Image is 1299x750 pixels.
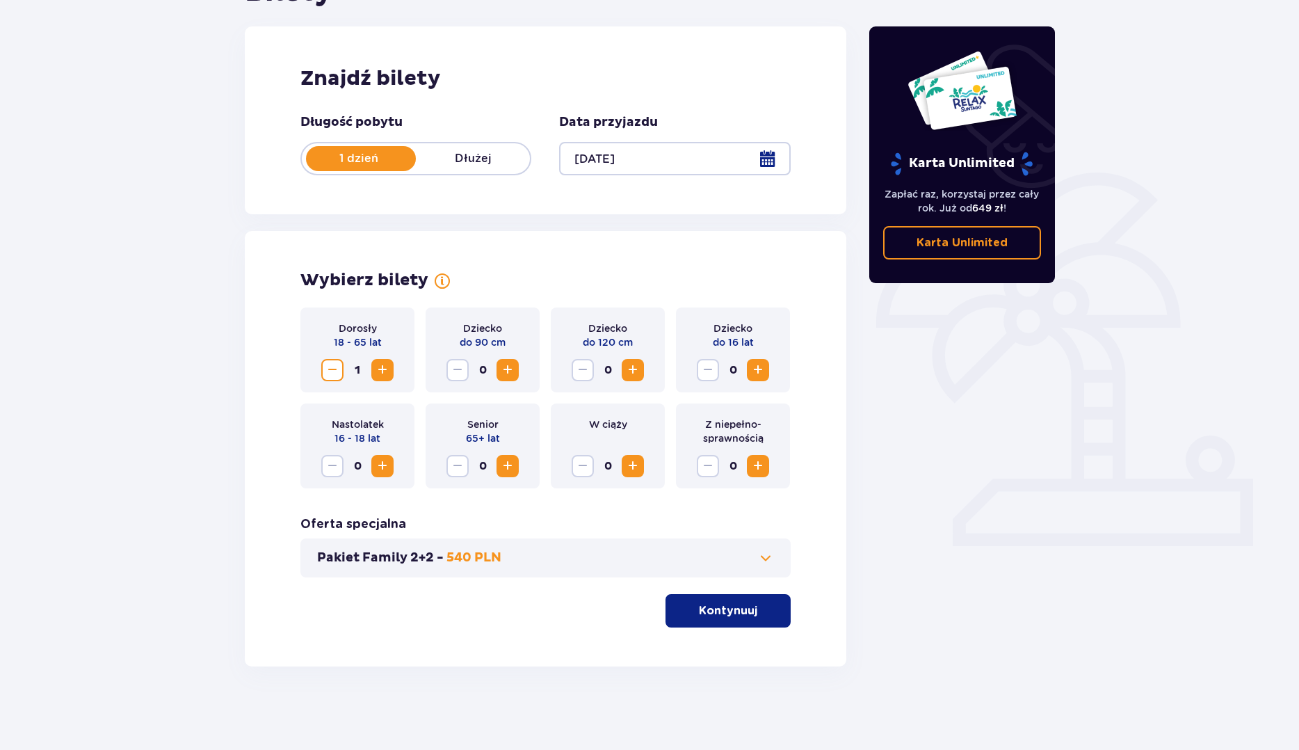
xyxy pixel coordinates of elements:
button: Increase [497,455,519,477]
span: 0 [471,359,494,381]
p: 65+ lat [466,431,500,445]
p: Pakiet Family 2+2 - [317,550,444,566]
button: Increase [622,455,644,477]
span: 0 [346,455,369,477]
p: Wybierz bilety [300,270,428,291]
p: do 90 cm [460,335,506,349]
p: 1 dzień [302,151,416,166]
span: 0 [722,359,744,381]
button: Decrease [446,455,469,477]
button: Increase [371,455,394,477]
span: 1 [346,359,369,381]
p: do 16 lat [713,335,754,349]
button: Decrease [321,455,344,477]
p: Dziecko [463,321,502,335]
button: Decrease [446,359,469,381]
p: Karta Unlimited [889,152,1034,176]
p: Z niepełno­sprawnością [687,417,779,445]
p: Kontynuuj [699,603,757,619]
button: Increase [747,455,769,477]
button: Kontynuuj [665,594,791,628]
h2: Znajdź bilety [300,65,791,92]
span: 0 [471,455,494,477]
p: Nastolatek [332,417,384,431]
button: Decrease [697,359,719,381]
button: Increase [371,359,394,381]
button: Pakiet Family 2+2 -540 PLN [317,550,774,566]
span: 649 zł [972,202,1003,214]
button: Decrease [572,455,594,477]
p: Oferta specjalna [300,516,406,533]
p: Data przyjazdu [559,114,658,131]
p: W ciąży [589,417,627,431]
p: do 120 cm [583,335,633,349]
span: 0 [722,455,744,477]
p: 540 PLN [446,550,501,566]
p: Zapłać raz, korzystaj przez cały rok. Już od ! [883,187,1042,215]
button: Decrease [697,455,719,477]
button: Decrease [572,359,594,381]
p: Dziecko [588,321,627,335]
p: Senior [467,417,499,431]
p: Dziecko [713,321,752,335]
p: Długość pobytu [300,114,403,131]
button: Increase [497,359,519,381]
p: 18 - 65 lat [334,335,382,349]
button: Increase [622,359,644,381]
button: Decrease [321,359,344,381]
p: 16 - 18 lat [334,431,380,445]
p: Karta Unlimited [917,235,1008,250]
a: Karta Unlimited [883,226,1042,260]
p: Dłużej [416,151,530,166]
span: 0 [597,359,619,381]
p: Dorosły [339,321,377,335]
span: 0 [597,455,619,477]
button: Increase [747,359,769,381]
